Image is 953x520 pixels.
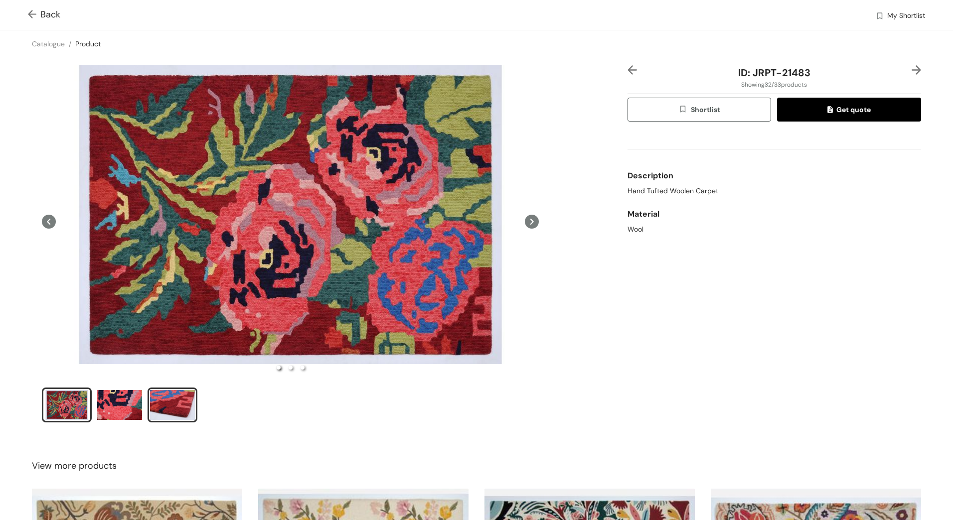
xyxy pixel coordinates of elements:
li: slide item 3 [148,388,197,422]
span: Shortlist [678,104,720,116]
span: Showing 32 / 33 products [741,80,807,89]
a: Catalogue [32,39,65,48]
img: wishlist [678,105,690,116]
li: slide item 1 [277,366,281,370]
span: View more products [32,459,117,473]
div: Description [628,166,921,186]
span: / [69,39,71,48]
img: Go back [28,10,40,20]
div: Wool [628,224,921,235]
button: quoteGet quote [777,98,921,122]
span: ID: JRPT-21483 [738,66,810,79]
li: slide item 1 [42,388,92,422]
img: wishlist [875,11,884,22]
div: Material [628,204,921,224]
span: Back [28,8,60,21]
img: left [628,65,637,75]
li: slide item 2 [289,366,293,370]
button: wishlistShortlist [628,98,772,122]
li: slide item 3 [301,366,305,370]
span: My Shortlist [887,10,925,22]
li: slide item 2 [95,388,145,422]
a: Product [75,39,101,48]
span: Get quote [827,104,870,115]
img: right [912,65,921,75]
img: quote [827,106,836,115]
div: Hand Tufted Woolen Carpet [628,186,921,196]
